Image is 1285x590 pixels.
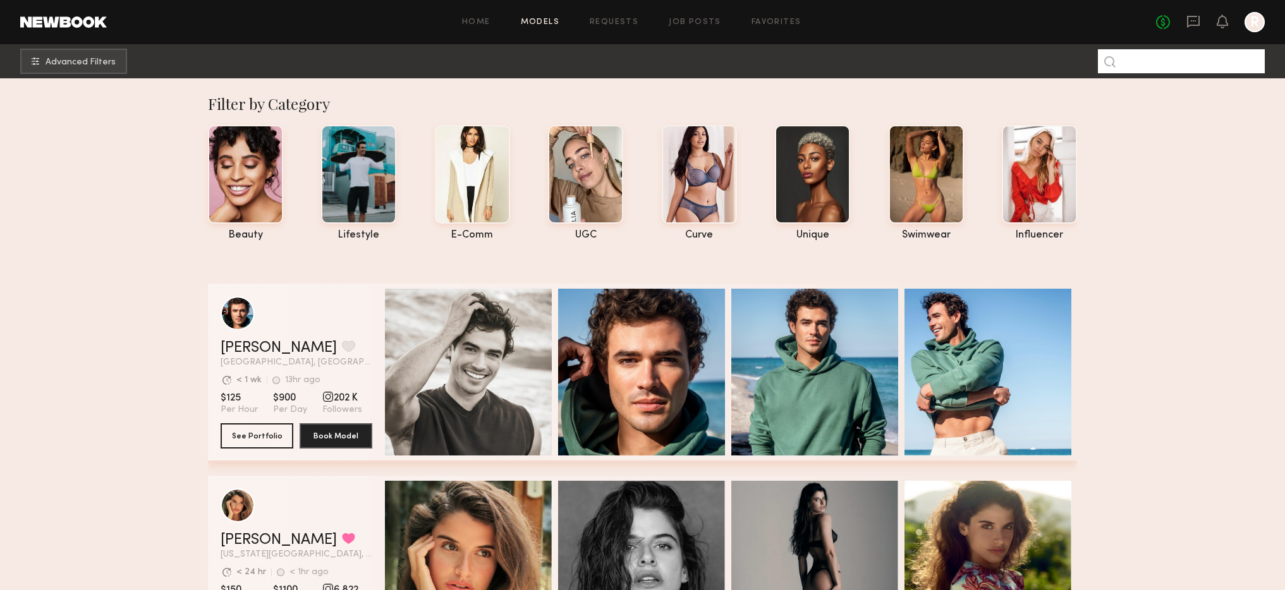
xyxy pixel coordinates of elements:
[1245,12,1265,32] a: R
[889,230,964,241] div: swimwear
[208,93,1077,114] div: Filter by Category
[46,58,116,67] span: Advanced Filters
[236,568,266,577] div: < 24 hr
[221,550,372,559] span: [US_STATE][GEOGRAPHIC_DATA], [GEOGRAPHIC_DATA]
[435,230,510,241] div: e-comm
[221,392,258,404] span: $125
[521,18,559,27] a: Models
[662,230,737,241] div: curve
[300,423,372,449] button: Book Model
[20,49,127,74] button: Advanced Filters
[321,230,396,241] div: lifestyle
[322,392,362,404] span: 202 K
[752,18,801,27] a: Favorites
[208,230,283,241] div: beauty
[236,376,262,385] div: < 1 wk
[669,18,721,27] a: Job Posts
[221,423,293,449] button: See Portfolio
[462,18,490,27] a: Home
[1002,230,1077,241] div: influencer
[289,568,329,577] div: < 1hr ago
[548,230,623,241] div: UGC
[273,392,307,404] span: $900
[322,404,362,416] span: Followers
[273,404,307,416] span: Per Day
[285,376,320,385] div: 13hr ago
[221,358,372,367] span: [GEOGRAPHIC_DATA], [GEOGRAPHIC_DATA]
[590,18,638,27] a: Requests
[775,230,850,241] div: unique
[221,404,258,416] span: Per Hour
[221,533,337,548] a: [PERSON_NAME]
[221,340,337,356] a: [PERSON_NAME]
